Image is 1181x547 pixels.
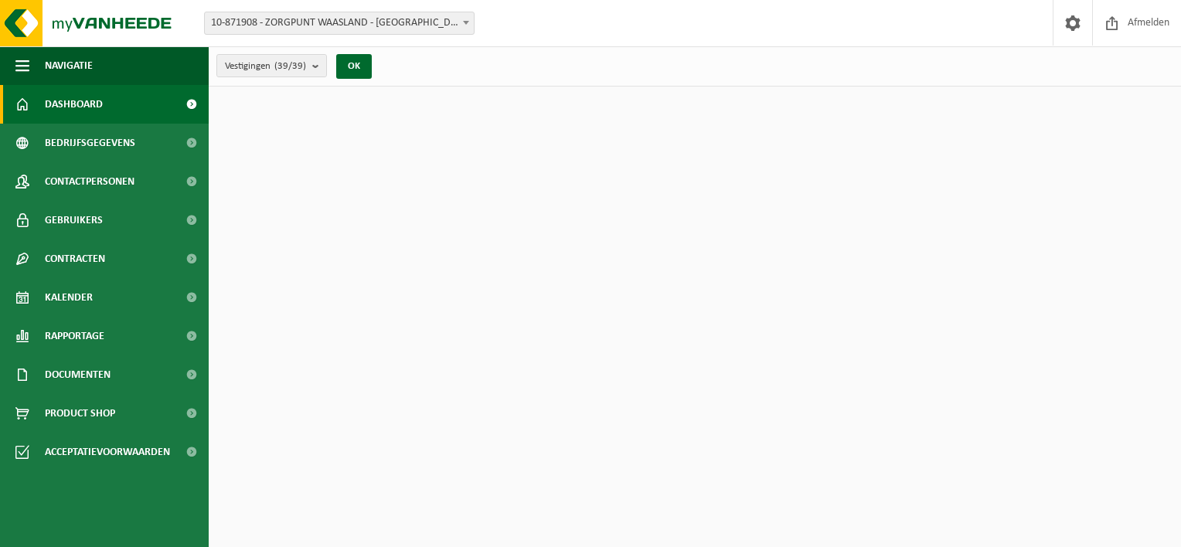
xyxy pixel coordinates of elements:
span: Rapportage [45,317,104,355]
span: Vestigingen [225,55,306,78]
span: Acceptatievoorwaarden [45,433,170,471]
span: Contactpersonen [45,162,134,201]
span: Bedrijfsgegevens [45,124,135,162]
span: Dashboard [45,85,103,124]
span: Contracten [45,240,105,278]
span: 10-871908 - ZORGPUNT WAASLAND - BEVEREN-WAAS [204,12,475,35]
count: (39/39) [274,61,306,71]
span: Navigatie [45,46,93,85]
span: 10-871908 - ZORGPUNT WAASLAND - BEVEREN-WAAS [205,12,474,34]
button: OK [336,54,372,79]
span: Product Shop [45,394,115,433]
span: Documenten [45,355,111,394]
span: Gebruikers [45,201,103,240]
button: Vestigingen(39/39) [216,54,327,77]
span: Kalender [45,278,93,317]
